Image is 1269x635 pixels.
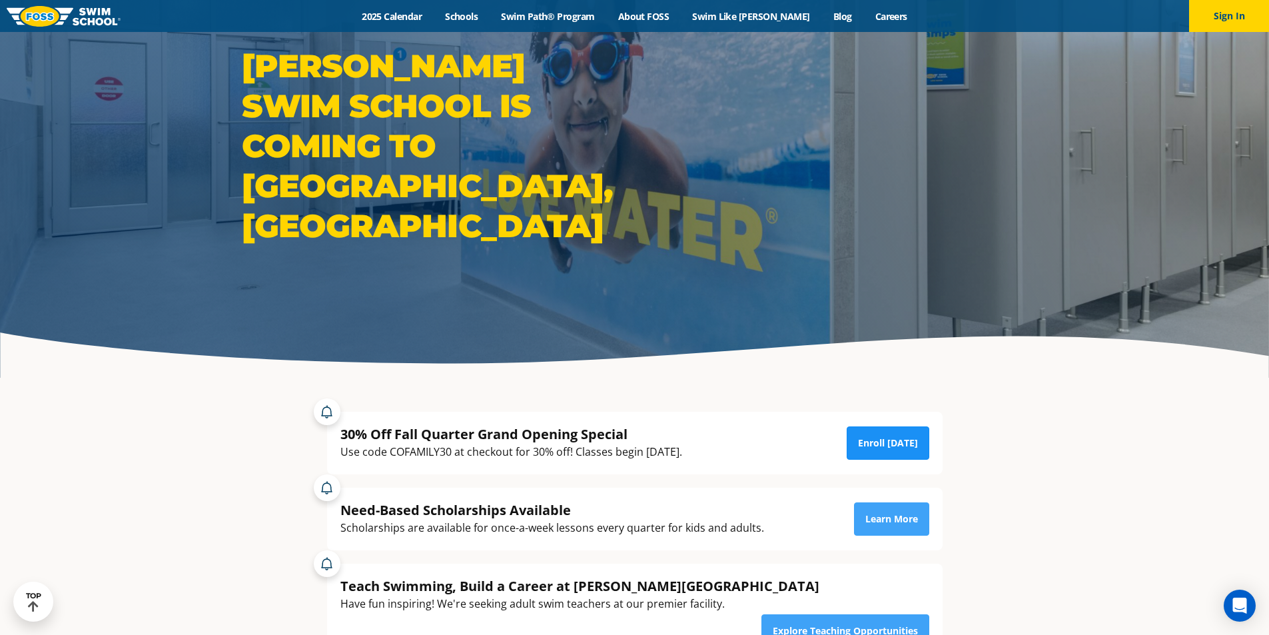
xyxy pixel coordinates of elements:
[863,10,919,23] a: Careers
[340,443,682,461] div: Use code COFAMILY30 at checkout for 30% off! Classes begin [DATE].
[1224,590,1256,622] div: Open Intercom Messenger
[340,519,764,537] div: Scholarships are available for once-a-week lessons every quarter for kids and adults.
[26,592,41,612] div: TOP
[606,10,681,23] a: About FOSS
[847,426,929,460] a: Enroll [DATE]
[821,10,863,23] a: Blog
[434,10,490,23] a: Schools
[340,595,819,613] div: Have fun inspiring! We're seeking adult swim teachers at our premier facility.
[7,6,121,27] img: FOSS Swim School Logo
[350,10,434,23] a: 2025 Calendar
[681,10,822,23] a: Swim Like [PERSON_NAME]
[340,501,764,519] div: Need-Based Scholarships Available
[854,502,929,536] a: Learn More
[242,46,628,246] h1: [PERSON_NAME] Swim School is coming to [GEOGRAPHIC_DATA], [GEOGRAPHIC_DATA]
[340,577,819,595] div: Teach Swimming, Build a Career at [PERSON_NAME][GEOGRAPHIC_DATA]
[340,425,682,443] div: 30% Off Fall Quarter Grand Opening Special
[490,10,606,23] a: Swim Path® Program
